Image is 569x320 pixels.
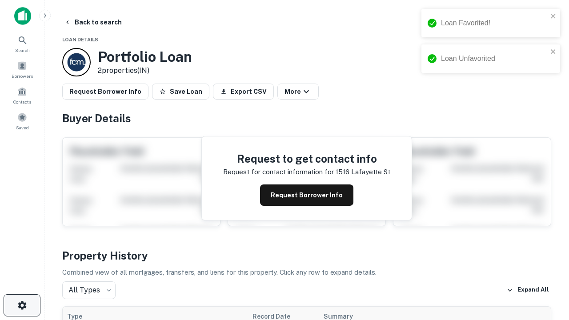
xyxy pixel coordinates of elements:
p: Combined view of all mortgages, transfers, and liens for this property. Click any row to expand d... [62,267,551,278]
h4: Property History [62,248,551,264]
span: Saved [16,124,29,131]
h4: Buyer Details [62,110,551,126]
button: Request Borrower Info [62,84,148,100]
a: Borrowers [3,57,42,81]
button: Back to search [60,14,125,30]
p: 1516 lafayette st [336,167,390,177]
div: Loan Unfavorited [441,53,548,64]
span: Loan Details [62,37,98,42]
a: Saved [3,109,42,133]
div: Loan Favorited! [441,18,548,28]
button: More [277,84,319,100]
div: All Types [62,281,116,299]
button: Request Borrower Info [260,184,353,206]
img: capitalize-icon.png [14,7,31,25]
span: Search [15,47,30,54]
p: Request for contact information for [223,167,334,177]
a: Contacts [3,83,42,107]
a: Search [3,32,42,56]
button: Save Loan [152,84,209,100]
h4: Request to get contact info [223,151,390,167]
span: Contacts [13,98,31,105]
h3: Portfolio Loan [98,48,192,65]
span: Borrowers [12,72,33,80]
iframe: Chat Widget [525,220,569,263]
button: close [550,12,557,21]
p: 2 properties (IN) [98,65,192,76]
button: Export CSV [213,84,274,100]
button: Expand All [505,284,551,297]
button: close [550,48,557,56]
